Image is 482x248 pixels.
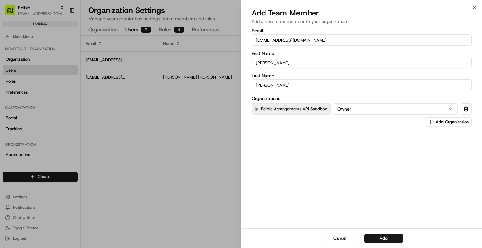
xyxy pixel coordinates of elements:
[364,234,403,243] button: Add
[425,117,472,126] button: Add Organization
[22,62,106,68] div: Start new chat
[13,94,49,100] span: Knowledge Base
[6,94,12,99] div: 📗
[54,94,60,99] div: 💻
[252,18,472,25] p: Add a new team member to your organization
[6,62,18,73] img: 1736555255976-a54dd68f-1ca7-489b-9aae-adbdc363a1c4
[17,42,106,48] input: Clear
[252,28,472,33] label: Email
[252,34,472,46] input: Email
[321,234,359,243] button: Cancel
[252,103,331,115] div: Edible Arrangements API Sandbox
[252,57,472,68] input: First Name
[61,94,103,100] span: API Documentation
[22,68,82,73] div: We're available if you need us!
[4,91,52,103] a: 📗Knowledge Base
[110,64,117,71] button: Start new chat
[45,109,78,114] a: Powered byPylon
[64,109,78,114] span: Pylon
[52,91,106,103] a: 💻API Documentation
[252,8,472,18] h2: Add Team Member
[6,6,19,19] img: Nash
[252,96,472,101] label: Organizations
[252,74,472,78] label: Last Name
[252,51,472,55] label: First Name
[6,26,117,36] p: Welcome 👋
[252,79,472,91] input: Last Name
